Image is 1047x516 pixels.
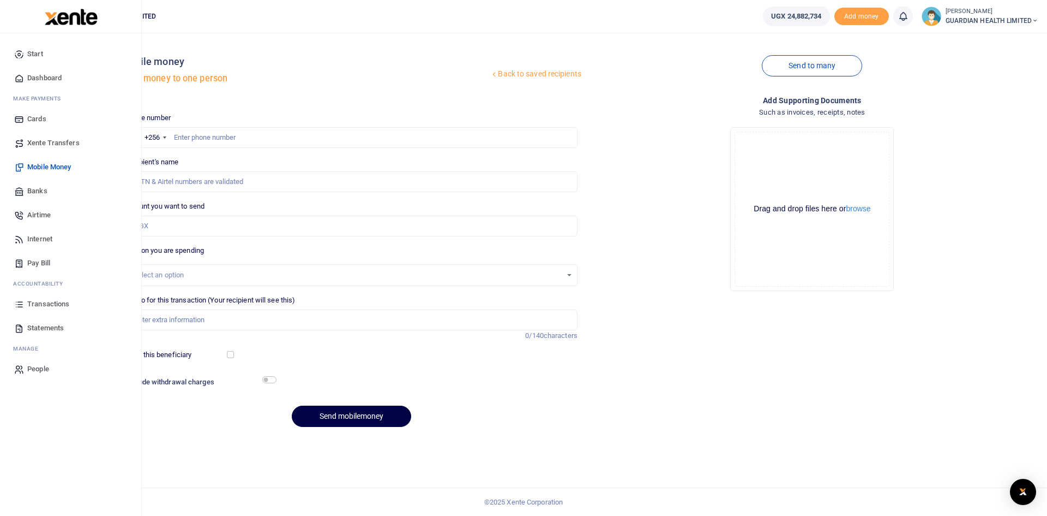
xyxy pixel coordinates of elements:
[27,162,71,173] span: Mobile Money
[125,295,296,306] label: Memo for this transaction (Your recipient will see this)
[586,94,1038,106] h4: Add supporting Documents
[125,201,204,212] label: Amount you want to send
[9,251,133,275] a: Pay Bill
[586,106,1038,118] h4: Such as invoices, receipts, notes
[9,107,133,131] a: Cards
[125,216,577,236] input: UGX
[27,210,51,221] span: Airtime
[525,331,544,340] span: 0/140
[125,245,204,256] label: Reason you are spending
[922,7,1038,26] a: profile-user [PERSON_NAME] GUARDIAN HEALTH LIMITED
[1010,479,1036,505] div: Open Intercom Messenger
[292,406,411,427] button: Send mobilemoney
[9,66,133,90] a: Dashboard
[121,73,490,84] h5: Send money to one person
[125,127,577,148] input: Enter phone number
[125,171,577,192] input: MTN & Airtel numbers are validated
[490,64,582,84] a: Back to saved recipients
[762,55,862,76] a: Send to many
[9,179,133,203] a: Banks
[922,7,941,26] img: profile-user
[45,9,98,25] img: logo-large
[9,340,133,357] li: M
[834,11,889,20] a: Add money
[19,94,61,103] span: ake Payments
[126,349,191,360] label: Save this beneficiary
[735,204,889,214] div: Drag and drop files here or
[27,138,80,149] span: Xente Transfers
[145,132,160,143] div: +256
[21,280,63,288] span: countability
[27,364,49,375] span: People
[834,8,889,26] li: Toup your wallet
[9,292,133,316] a: Transactions
[27,49,43,60] span: Start
[27,186,47,197] span: Banks
[9,227,133,251] a: Internet
[27,299,69,310] span: Transactions
[19,345,39,353] span: anage
[834,8,889,26] span: Add money
[27,114,46,124] span: Cards
[9,131,133,155] a: Xente Transfers
[946,7,1038,16] small: [PERSON_NAME]
[9,316,133,340] a: Statements
[730,127,894,291] div: File Uploader
[9,42,133,66] a: Start
[9,203,133,227] a: Airtime
[27,258,50,269] span: Pay Bill
[27,73,62,84] span: Dashboard
[121,56,490,68] h4: Mobile money
[544,331,577,340] span: characters
[9,90,133,107] li: M
[771,11,821,22] span: UGX 24,882,734
[763,7,829,26] a: UGX 24,882,734
[127,378,271,387] h6: Include withdrawal charges
[134,270,562,281] div: Select an option
[126,128,170,147] div: Uganda: +256
[9,357,133,381] a: People
[9,155,133,179] a: Mobile Money
[27,323,64,334] span: Statements
[9,275,133,292] li: Ac
[27,234,52,245] span: Internet
[125,157,179,168] label: Recipient's name
[125,112,171,123] label: Phone number
[759,7,834,26] li: Wallet ballance
[44,12,98,20] a: logo-small logo-large logo-large
[125,310,577,330] input: Enter extra information
[846,205,870,212] button: browse
[946,16,1038,26] span: GUARDIAN HEALTH LIMITED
